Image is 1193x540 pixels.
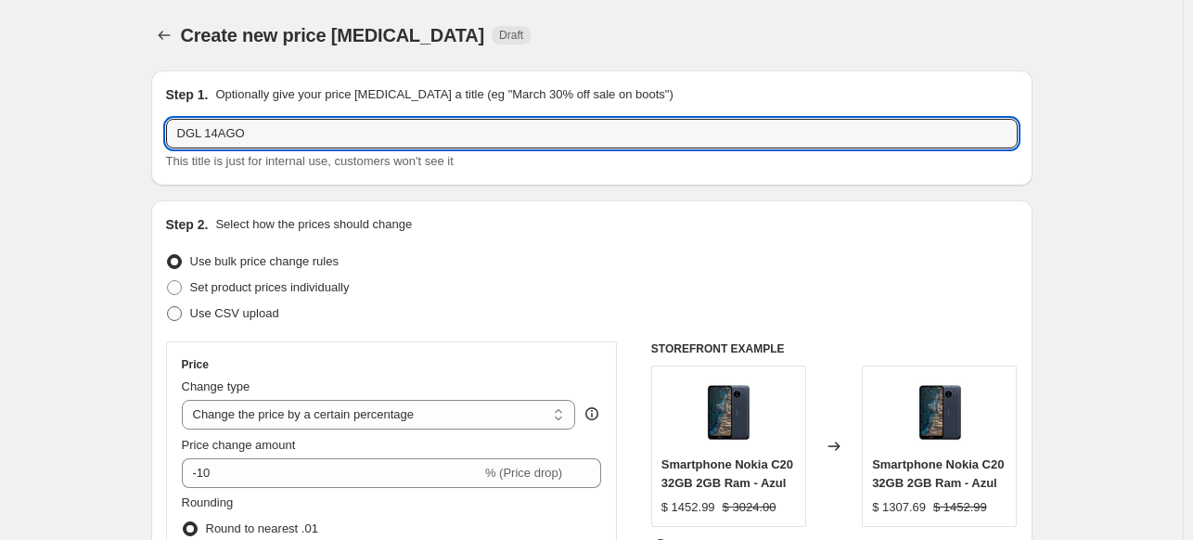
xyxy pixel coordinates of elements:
[661,457,793,490] span: Smartphone Nokia C20 32GB 2GB Ram - Azul
[206,521,318,535] span: Round to nearest .01
[166,215,209,234] h2: Step 2.
[151,22,177,48] button: Price change jobs
[485,466,562,480] span: % (Price drop)
[182,458,481,488] input: -15
[166,154,454,168] span: This title is just for internal use, customers won't see it
[933,498,987,517] strike: $ 1452.99
[166,85,209,104] h2: Step 1.
[182,495,234,509] span: Rounding
[182,357,209,372] h3: Price
[190,280,350,294] span: Set product prices individually
[872,498,926,517] div: $ 1307.69
[215,215,412,234] p: Select how the prices should change
[182,438,296,452] span: Price change amount
[182,379,250,393] span: Change type
[181,25,485,45] span: Create new price [MEDICAL_DATA]
[872,457,1004,490] span: Smartphone Nokia C20 32GB 2GB Ram - Azul
[651,341,1018,356] h6: STOREFRONT EXAMPLE
[499,28,523,43] span: Draft
[903,376,977,450] img: NokiaC20azul_80x.jpg
[691,376,765,450] img: NokiaC20azul_80x.jpg
[166,119,1018,148] input: 30% off holiday sale
[190,254,339,268] span: Use bulk price change rules
[661,498,715,517] div: $ 1452.99
[190,306,279,320] span: Use CSV upload
[215,85,673,104] p: Optionally give your price [MEDICAL_DATA] a title (eg "March 30% off sale on boots")
[583,405,601,423] div: help
[723,498,776,517] strike: $ 3024.00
